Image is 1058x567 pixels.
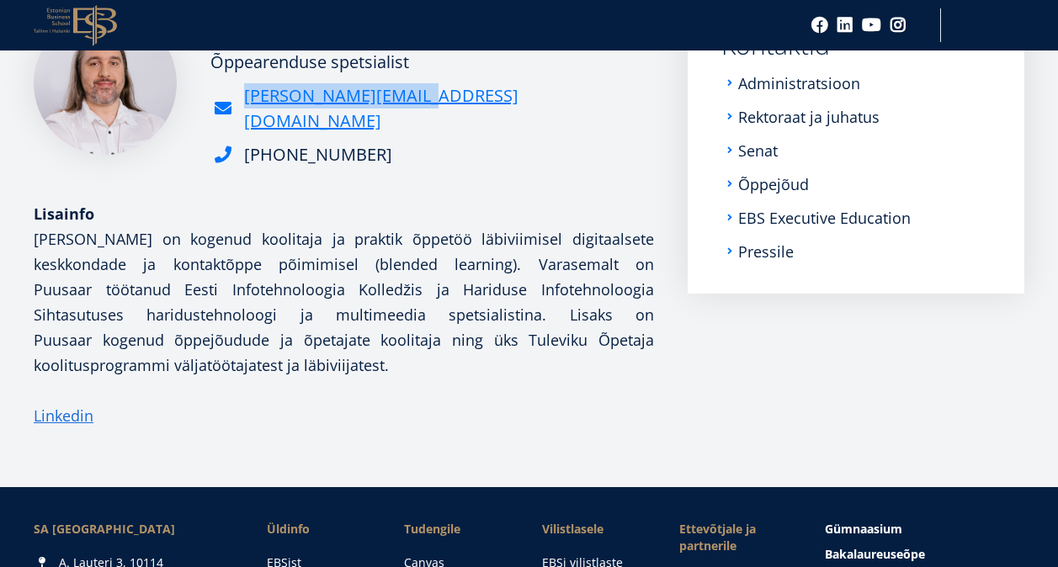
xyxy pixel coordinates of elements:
a: Tudengile [404,521,508,538]
a: Linkedin [837,17,853,34]
a: Pressile [738,243,794,260]
span: Gümnaasium [825,521,902,537]
a: Senat [738,142,778,159]
span: Bakalaureuseõpe [825,546,925,562]
a: Õppejõud [738,176,809,193]
a: Instagram [890,17,906,34]
div: Lisainfo [34,201,654,226]
a: Kontaktid [721,33,991,58]
a: EBS Executive Education [738,209,911,226]
div: Õppearenduse spetsialist [210,50,654,75]
a: Rektoraat ja juhatus [738,109,880,125]
a: [PERSON_NAME][EMAIL_ADDRESS][DOMAIN_NAME] [244,83,654,134]
div: SA [GEOGRAPHIC_DATA] [34,521,233,538]
span: Vilistlasele [542,521,646,538]
a: Gümnaasium [825,521,1024,538]
span: Üldinfo [267,521,371,538]
img: Marko [34,12,177,155]
p: [PERSON_NAME] on kogenud koolitaja ja praktik õppetöö läbiviimisel digitaalsete keskkondade ja ko... [34,226,654,378]
span: Ettevõtjale ja partnerile [679,521,791,554]
a: Administratsioon [738,75,860,92]
a: Linkedin [34,403,93,428]
div: [PHONE_NUMBER] [244,142,392,167]
a: Youtube [862,17,881,34]
a: Facebook [811,17,828,34]
a: Bakalaureuseõpe [825,546,1024,563]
